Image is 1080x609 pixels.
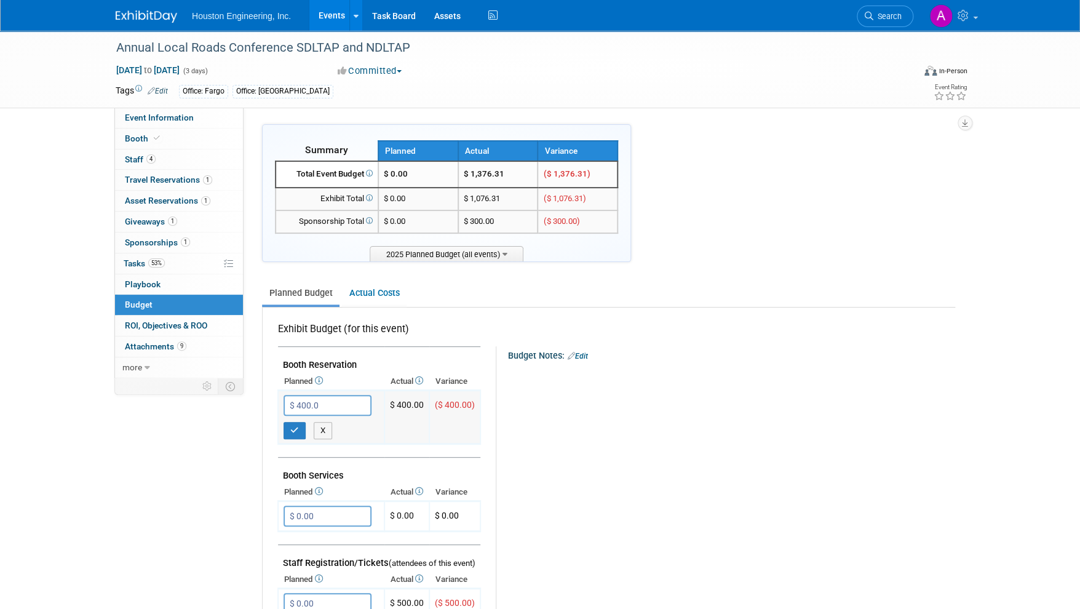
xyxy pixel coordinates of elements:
[262,282,339,304] a: Planned Budget
[125,320,207,330] span: ROI, Objectives & ROO
[124,258,165,268] span: Tasks
[115,170,243,190] a: Travel Reservations1
[115,253,243,274] a: Tasks53%
[115,233,243,253] a: Sponsorships1
[192,11,291,21] span: Houston Engineering, Inc.
[342,282,407,304] a: Actual Costs
[148,258,165,268] span: 53%
[458,210,538,233] td: $ 300.00
[115,191,243,211] a: Asset Reservations1
[370,246,523,261] span: 2025 Planned Budget (all events)
[278,484,384,501] th: Planned
[435,598,475,608] span: ($ 500.00)
[125,133,162,143] span: Booth
[115,129,243,149] a: Booth
[543,217,579,226] span: ($ 300.00)
[125,113,194,122] span: Event Information
[125,154,156,164] span: Staff
[179,85,228,98] div: Office: Fargo
[116,10,177,23] img: ExhibitDay
[281,193,373,205] div: Exhibit Total
[384,373,429,390] th: Actual
[390,400,424,410] span: $ 400.00
[429,484,480,501] th: Variance
[125,175,212,185] span: Travel Reservations
[181,237,190,247] span: 1
[125,237,190,247] span: Sponsorships
[543,169,590,178] span: ($ 1,376.31)
[115,149,243,170] a: Staff4
[538,141,617,161] th: Variance
[508,346,953,362] div: Budget Notes:
[435,400,475,410] span: ($ 400.00)
[841,64,967,82] div: Event Format
[115,316,243,336] a: ROI, Objectives & ROO
[458,161,538,188] td: $ 1,376.31
[278,571,384,588] th: Planned
[389,559,475,568] span: (attendees of this event)
[116,84,168,98] td: Tags
[177,341,186,351] span: 9
[314,422,333,439] button: X
[168,217,177,226] span: 1
[278,322,475,343] div: Exhibit Budget (for this event)
[154,135,160,141] i: Booth reservation complete
[218,378,244,394] td: Toggle Event Tabs
[384,484,429,501] th: Actual
[116,65,180,76] span: [DATE] [DATE]
[115,108,243,128] a: Event Information
[115,357,243,378] a: more
[232,85,333,98] div: Office: [GEOGRAPHIC_DATA]
[384,571,429,588] th: Actual
[125,341,186,351] span: Attachments
[125,279,161,289] span: Playbook
[305,144,348,156] span: Summary
[333,65,407,78] button: Committed
[281,216,373,228] div: Sponsorship Total
[429,373,480,390] th: Variance
[429,571,480,588] th: Variance
[278,458,480,484] td: Booth Services
[857,6,913,27] a: Search
[384,501,429,531] td: $ 0.00
[278,545,480,571] td: Staff Registration/Tickets
[934,84,967,90] div: Event Rating
[278,347,480,373] td: Booth Reservation
[122,362,142,372] span: more
[278,373,384,390] th: Planned
[568,352,588,360] a: Edit
[929,4,953,28] img: Ali Ringheimer
[115,212,243,232] a: Giveaways1
[115,274,243,295] a: Playbook
[378,141,458,161] th: Planned
[125,196,210,205] span: Asset Reservations
[873,12,902,21] span: Search
[146,154,156,164] span: 4
[148,87,168,95] a: Edit
[115,295,243,315] a: Budget
[197,378,218,394] td: Personalize Event Tab Strip
[203,175,212,185] span: 1
[435,511,459,520] span: $ 0.00
[384,169,408,178] span: $ 0.00
[142,65,154,75] span: to
[182,67,208,75] span: (3 days)
[458,188,538,210] td: $ 1,076.31
[458,141,538,161] th: Actual
[125,217,177,226] span: Giveaways
[543,194,586,203] span: ($ 1,076.31)
[125,300,153,309] span: Budget
[201,196,210,205] span: 1
[112,37,895,59] div: Annual Local Roads Conference SDLTAP and NDLTAP
[281,169,373,180] div: Total Event Budget
[939,66,967,76] div: In-Person
[924,66,937,76] img: Format-Inperson.png
[115,336,243,357] a: Attachments9
[384,217,405,226] span: $ 0.00
[384,194,405,203] span: $ 0.00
